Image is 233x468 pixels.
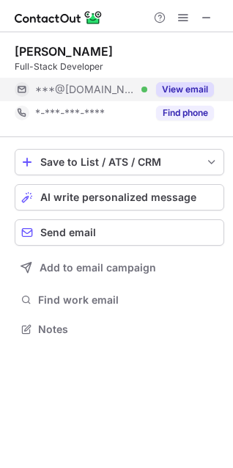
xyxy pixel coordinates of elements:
[35,83,136,96] span: ***@[DOMAIN_NAME]
[15,219,224,246] button: Send email
[15,9,103,26] img: ContactOut v5.3.10
[38,293,218,307] span: Find work email
[156,82,214,97] button: Reveal Button
[40,262,156,274] span: Add to email campaign
[40,156,199,168] div: Save to List / ATS / CRM
[15,149,224,175] button: save-profile-one-click
[15,255,224,281] button: Add to email campaign
[15,290,224,310] button: Find work email
[15,184,224,211] button: AI write personalized message
[40,191,196,203] span: AI write personalized message
[38,323,218,336] span: Notes
[15,319,224,340] button: Notes
[40,227,96,238] span: Send email
[156,106,214,120] button: Reveal Button
[15,60,224,73] div: Full-Stack Developer
[15,44,113,59] div: [PERSON_NAME]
